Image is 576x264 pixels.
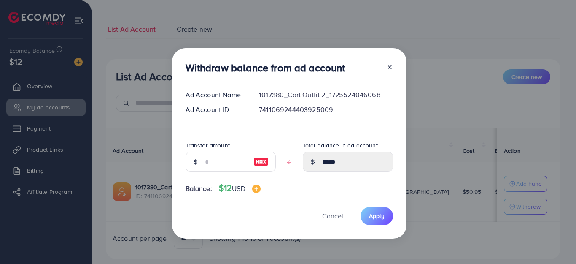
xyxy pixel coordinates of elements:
button: Apply [361,207,393,225]
label: Transfer amount [186,141,230,150]
img: image [252,185,261,193]
label: Total balance in ad account [303,141,378,150]
div: 1017380_Cart Outfit 2_1725524046068 [252,90,399,100]
span: Cancel [322,211,343,220]
img: image [253,157,269,167]
div: 7411069244403925009 [252,105,399,114]
button: Cancel [312,207,354,225]
h4: $12 [219,183,261,193]
span: USD [232,184,245,193]
h3: Withdraw balance from ad account [186,62,345,74]
span: Balance: [186,184,212,193]
iframe: Chat [540,226,570,258]
div: Ad Account ID [179,105,253,114]
span: Apply [369,212,385,220]
div: Ad Account Name [179,90,253,100]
